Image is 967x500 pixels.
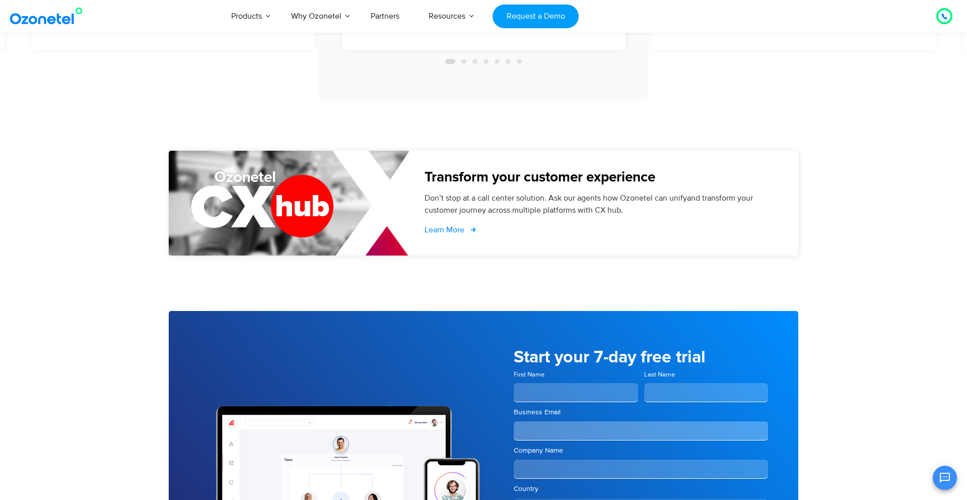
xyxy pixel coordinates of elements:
[472,59,477,64] span: Go to slide 3
[506,59,511,64] span: Go to slide 6
[933,466,957,490] button: Open chat
[425,226,476,234] a: Learn More
[514,407,768,417] label: Business Email
[495,59,500,64] span: Go to slide 5
[517,59,522,64] span: Go to slide 7
[514,370,638,380] label: First Name
[12,54,174,120] p: This extension isn’t supported on this page yet. We’re working to expand compatibility to more si...
[514,484,768,494] label: Country
[425,192,774,216] p: Don’t stop at a call center solution. Ask our agents how Ozonetel can unifyand transform your cus...
[493,5,579,28] a: Request a Demo
[425,170,774,184] h5: Transform your customer experience
[85,17,107,25] span: Beta
[461,59,466,64] span: Go to slide 2
[514,349,768,366] h5: Start your 7-day free trial
[445,59,455,64] span: Go to slide 1
[644,370,769,380] label: Last Name
[12,16,76,26] p: ELEVATE Extension
[425,226,464,234] span: Learn More
[483,59,489,64] span: Go to slide 4
[514,446,768,456] label: Company Name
